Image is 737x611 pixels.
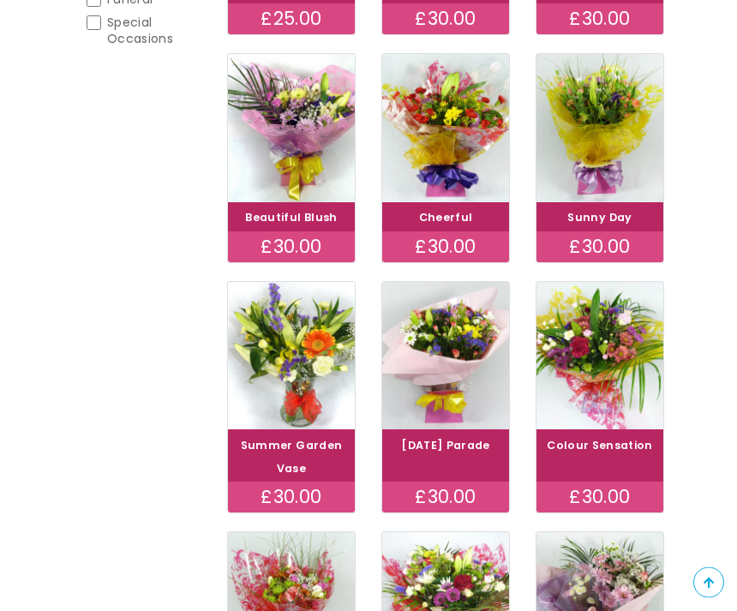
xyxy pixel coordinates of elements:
img: Beautiful Blush [228,55,355,203]
img: Cheerful [382,55,509,203]
img: Summer Garden Vase [228,283,355,431]
a: Beautiful Blush [245,211,337,225]
div: £25.00 [228,4,355,35]
div: £30.00 [536,482,663,513]
img: Colour Sensation [536,283,663,431]
div: £30.00 [382,232,509,263]
div: £30.00 [536,4,663,35]
img: Carnival Parade [382,283,509,431]
a: Cheerful [419,211,473,225]
div: £30.00 [382,482,509,513]
div: £30.00 [228,232,355,263]
div: £30.00 [228,482,355,513]
a: Colour Sensation [547,439,653,453]
img: Sunny Day [536,55,663,203]
a: Summer Garden Vase [241,439,343,476]
a: Sunny Day [567,211,632,225]
span: Special Occasions [107,15,173,49]
a: [DATE] Parade [401,439,490,453]
div: £30.00 [536,232,663,263]
div: £30.00 [382,4,509,35]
